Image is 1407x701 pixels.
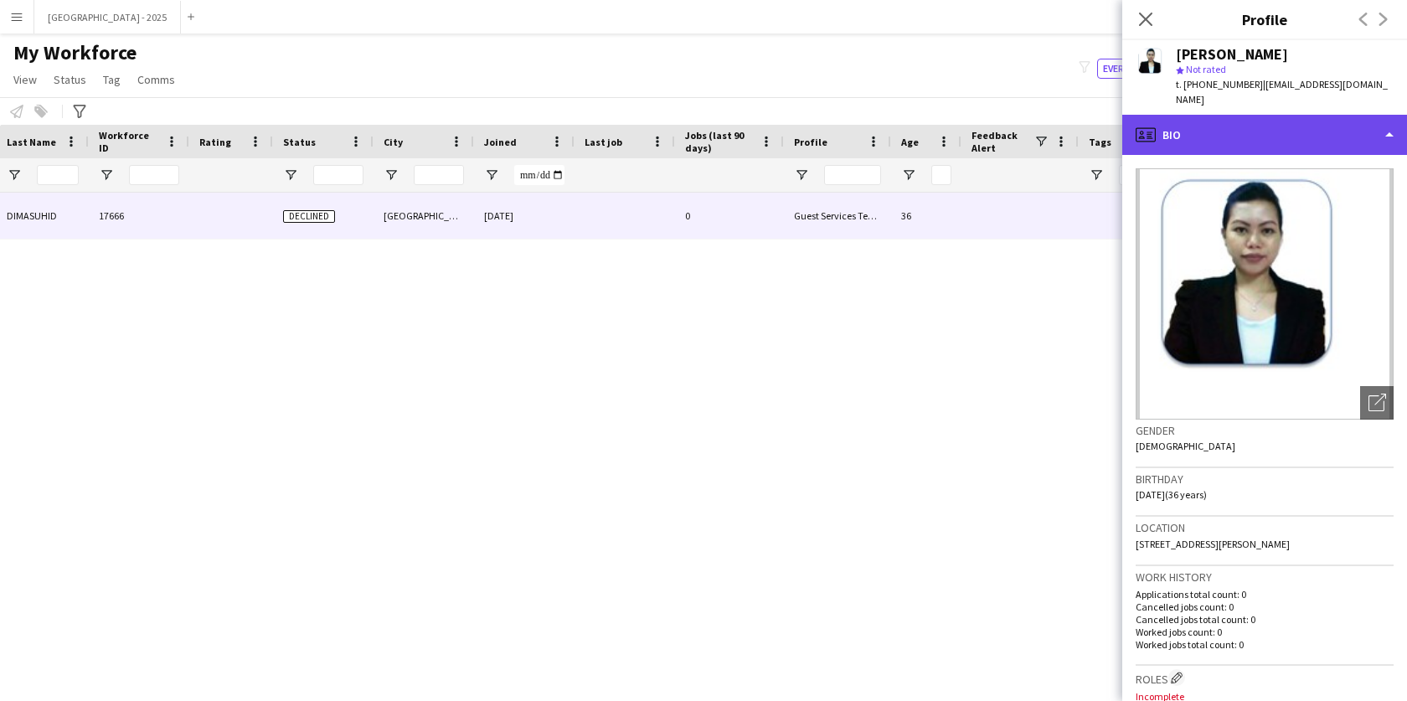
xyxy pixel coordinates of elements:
h3: Location [1136,520,1394,535]
button: Open Filter Menu [484,168,499,183]
span: Tags [1089,136,1111,148]
a: Tag [96,69,127,90]
a: Comms [131,69,182,90]
div: [PERSON_NAME] [1176,47,1288,62]
span: City [384,136,403,148]
input: Profile Filter Input [824,165,881,185]
h3: Profile [1122,8,1407,30]
div: 17666 [89,193,189,239]
span: View [13,72,37,87]
span: Feedback Alert [971,129,1033,154]
span: My Workforce [13,40,137,65]
h3: Work history [1136,570,1394,585]
div: 36 [891,193,961,239]
button: Open Filter Menu [99,168,114,183]
div: Open photos pop-in [1360,386,1394,420]
button: Open Filter Menu [794,168,809,183]
h3: Roles [1136,669,1394,687]
span: Workforce ID [99,129,159,154]
input: Tags Filter Input [1119,165,1169,185]
span: Last Name [7,136,56,148]
span: Comms [137,72,175,87]
p: Cancelled jobs total count: 0 [1136,613,1394,626]
span: Rating [199,136,231,148]
button: Open Filter Menu [384,168,399,183]
h3: Birthday [1136,472,1394,487]
input: Last Name Filter Input [37,165,79,185]
span: Status [283,136,316,148]
a: View [7,69,44,90]
span: Jobs (last 90 days) [685,129,754,154]
p: Applications total count: 0 [1136,588,1394,600]
div: [DATE] [474,193,575,239]
button: Open Filter Menu [901,168,916,183]
span: Status [54,72,86,87]
img: Crew avatar or photo [1136,168,1394,420]
span: t. [PHONE_NUMBER] [1176,78,1263,90]
a: Status [47,69,93,90]
p: Worked jobs count: 0 [1136,626,1394,638]
span: Not rated [1186,63,1226,75]
button: Open Filter Menu [283,168,298,183]
input: Status Filter Input [313,165,363,185]
button: Open Filter Menu [7,168,22,183]
p: Cancelled jobs count: 0 [1136,600,1394,613]
span: [DATE] (36 years) [1136,488,1207,501]
input: Age Filter Input [931,165,951,185]
span: [STREET_ADDRESS][PERSON_NAME] [1136,538,1290,550]
div: 0 [675,193,784,239]
span: [DEMOGRAPHIC_DATA] [1136,440,1235,452]
app-action-btn: Advanced filters [70,101,90,121]
span: Joined [484,136,517,148]
span: Declined [283,210,335,223]
h3: Gender [1136,423,1394,438]
button: Open Filter Menu [1089,168,1104,183]
div: Bio [1122,115,1407,155]
button: [GEOGRAPHIC_DATA] - 2025 [34,1,181,34]
span: Age [901,136,919,148]
div: [GEOGRAPHIC_DATA] [374,193,474,239]
span: Profile [794,136,827,148]
span: Tag [103,72,121,87]
input: Workforce ID Filter Input [129,165,179,185]
span: Last job [585,136,622,148]
span: | [EMAIL_ADDRESS][DOMAIN_NAME] [1176,78,1388,106]
input: City Filter Input [414,165,464,185]
p: Worked jobs total count: 0 [1136,638,1394,651]
button: Everyone12,571 [1097,59,1186,79]
input: Joined Filter Input [514,165,564,185]
div: Guest Services Team [784,193,891,239]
